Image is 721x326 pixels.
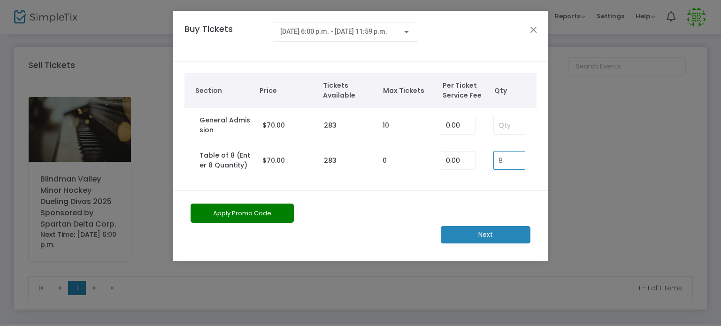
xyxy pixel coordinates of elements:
[324,156,337,166] label: 283
[324,121,337,130] label: 283
[262,121,285,130] span: $70.00
[260,86,314,96] span: Price
[494,86,532,96] span: Qty
[383,156,387,166] label: 0
[494,152,525,169] input: Qty
[262,156,285,165] span: $70.00
[528,23,540,36] button: Close
[195,86,251,96] span: Section
[323,81,374,100] span: Tickets Available
[441,226,530,243] m-button: Next
[383,121,389,130] label: 10
[199,151,253,170] label: Table of 8 (Enter 8 Quantity)
[191,204,294,223] button: Apply Promo Code
[383,86,434,96] span: Max Tickets
[180,23,268,49] h4: Buy Tickets
[199,115,253,135] label: General Admission
[443,81,490,100] span: Per Ticket Service Fee
[441,152,475,169] input: Enter Service Fee
[441,116,475,134] input: Enter Service Fee
[494,116,525,134] input: Qty
[280,28,387,35] span: [DATE] 6:00 p.m. - [DATE] 11:59 p.m.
